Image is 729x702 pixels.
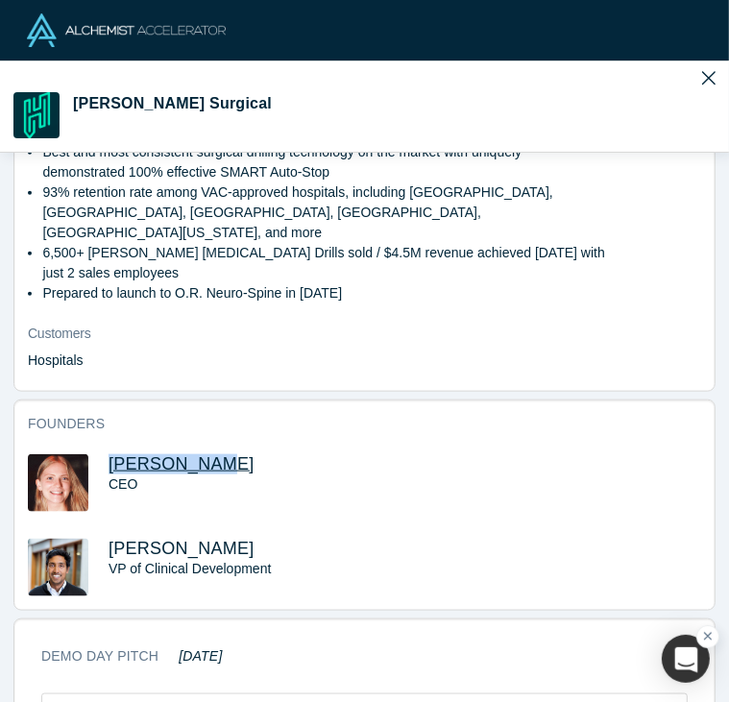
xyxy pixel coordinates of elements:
[109,454,255,473] a: [PERSON_NAME]
[73,92,272,115] h3: [PERSON_NAME] Surgical
[28,351,606,371] dd: Hospitals
[41,646,223,666] h3: Demo Day Pitch
[28,454,88,512] img: Casey Qadir's Profile Image
[42,283,606,303] li: Prepared to launch to O.R. Neuro-Spine in [DATE]
[27,13,226,47] img: Alchemist Logo
[28,414,674,434] h3: Founders
[42,243,606,283] li: 6,500+ [PERSON_NAME] [MEDICAL_DATA] Drills sold / $4.5M revenue achieved [DATE] with just 2 sales...
[28,539,88,596] img: Amit Ayer's Profile Image
[109,561,271,576] span: VP of Clinical Development
[13,92,60,138] img: Hubly Surgical's Logo
[702,63,716,90] button: Close
[28,324,701,344] dt: Customers
[42,142,606,182] li: Best and most consistent surgical drilling technology on the market with uniquely demonstrated 10...
[179,648,222,664] em: [DATE]
[109,539,255,558] a: [PERSON_NAME]
[42,182,606,243] li: 93% retention rate among VAC-approved hospitals, including [GEOGRAPHIC_DATA], [GEOGRAPHIC_DATA], ...
[109,476,137,492] span: CEO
